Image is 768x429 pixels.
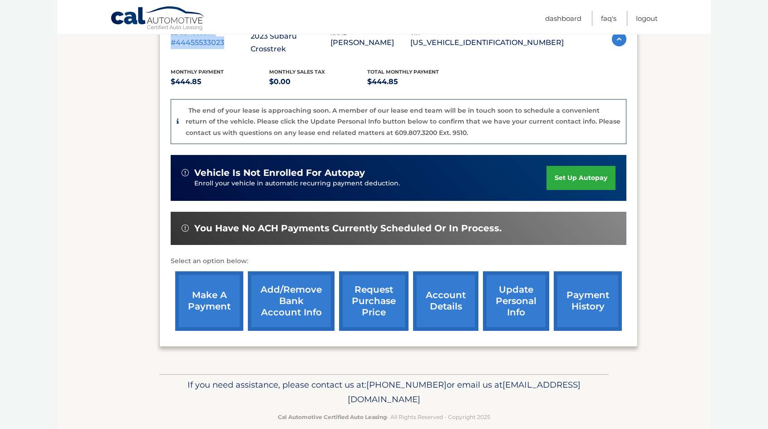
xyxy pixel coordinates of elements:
span: [PHONE_NUMBER] [366,379,447,390]
p: [US_VEHICLE_IDENTIFICATION_NUMBER] [410,36,564,49]
strong: Cal Automotive Certified Auto Leasing [278,414,387,420]
a: Logout [636,11,658,26]
img: alert-white.svg [182,224,189,232]
p: Enroll your vehicle in automatic recurring payment deduction. [194,179,546,189]
span: Monthly Payment [171,69,224,75]
a: update personal info [483,271,549,331]
a: Cal Automotive [110,6,206,32]
a: request purchase price [339,271,409,331]
span: Total Monthly Payment [367,69,439,75]
p: If you need assistance, please contact us at: or email us at [165,378,603,407]
p: The end of your lease is approaching soon. A member of our lease end team will be in touch soon t... [186,106,620,137]
p: #44455533023 [171,36,251,49]
span: You have no ACH payments currently scheduled or in process. [194,223,502,234]
a: set up autopay [546,166,615,190]
p: $0.00 [269,75,368,88]
p: - All Rights Reserved - Copyright 2025 [165,412,603,422]
p: $444.85 [367,75,466,88]
span: vehicle is not enrolled for autopay [194,167,365,179]
img: alert-white.svg [182,169,189,176]
a: make a payment [175,271,243,331]
a: Add/Remove bank account info [248,271,335,331]
a: payment history [554,271,622,331]
p: 2023 Subaru Crosstrek [251,30,330,55]
span: Monthly sales Tax [269,69,325,75]
p: Select an option below: [171,256,626,267]
a: Dashboard [545,11,581,26]
a: account details [413,271,478,331]
p: $444.85 [171,75,269,88]
img: accordion-active.svg [612,32,626,46]
a: FAQ's [601,11,616,26]
p: [PERSON_NAME] [330,36,410,49]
